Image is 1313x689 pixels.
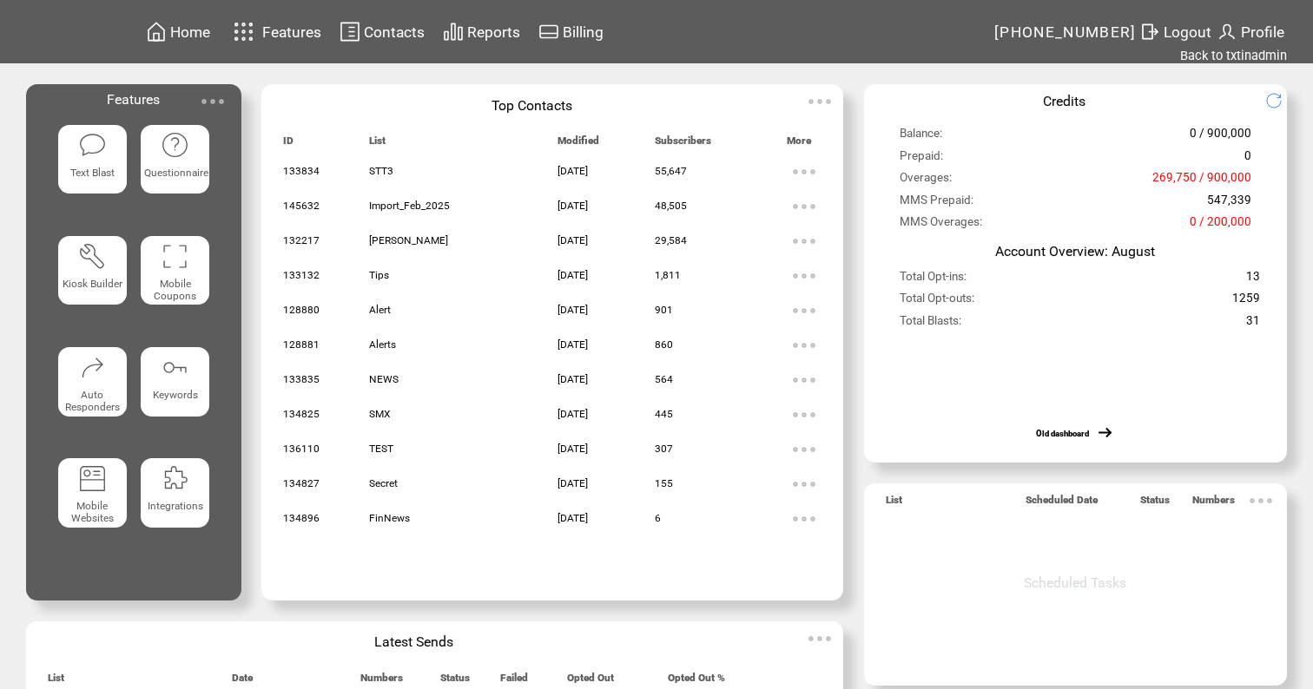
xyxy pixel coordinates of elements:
span: Mobile Coupons [154,278,196,302]
span: ID [283,135,294,154]
img: text-blast.svg [78,131,107,160]
a: Logout [1137,18,1214,45]
span: Modified [558,135,599,154]
span: Logout [1164,23,1211,41]
span: Status [1140,494,1170,514]
span: [DATE] [558,269,588,281]
span: List [886,494,902,514]
span: [DATE] [558,373,588,385]
img: ellypsis.svg [787,328,821,363]
img: ellypsis.svg [787,363,821,397]
span: [DATE] [558,165,588,177]
span: 1259 [1232,291,1260,312]
span: Credits [1043,93,1085,109]
span: TEST [369,443,393,455]
a: Text Blast [58,125,127,222]
img: ellypsis.svg [787,467,821,502]
img: refresh.png [1265,92,1296,109]
span: 136110 [283,443,320,455]
span: MMS Prepaid: [900,193,973,214]
img: creidtcard.svg [538,21,559,43]
img: ellypsis.svg [787,224,821,259]
span: Prepaid: [900,148,943,170]
span: FinNews [369,512,410,524]
span: Secret [369,477,398,489]
a: Old dashboard [1036,429,1089,438]
span: 547,339 [1207,193,1251,214]
img: exit.svg [1139,21,1160,43]
span: Mobile Websites [71,500,114,524]
span: [DATE] [558,234,588,246]
span: 128880 [283,304,320,316]
a: Integrations [141,458,209,555]
span: 0 / 900,000 [1190,126,1251,148]
img: auto-responders.svg [78,353,107,382]
img: home.svg [146,21,167,43]
img: integrations.svg [161,464,189,493]
span: 6 [655,512,661,524]
span: 55,647 [655,165,687,177]
span: Questionnaire [144,167,208,179]
a: Contacts [337,18,427,45]
span: 31 [1246,313,1260,335]
span: More [787,135,811,154]
span: 0 / 200,000 [1190,214,1251,236]
span: [DATE] [558,338,588,351]
span: 29,584 [655,234,687,246]
span: Account Overview: August [995,243,1155,259]
span: 134896 [283,512,320,524]
span: 155 [655,477,673,489]
span: Total Opt-ins: [900,269,967,291]
span: 128881 [283,338,320,351]
a: Billing [536,18,606,45]
span: SMX [369,408,390,420]
span: Scheduled Tasks [1024,574,1126,591]
span: Tips [369,269,389,281]
span: Billing [563,23,604,41]
span: Features [262,23,321,41]
img: ellypsis.svg [787,397,821,432]
span: 564 [655,373,673,385]
span: 134825 [283,408,320,420]
img: chart.svg [443,21,464,43]
a: Mobile Websites [58,458,127,555]
span: [DATE] [558,512,588,524]
img: ellypsis.svg [787,432,821,467]
img: ellypsis.svg [802,621,837,656]
span: Reports [467,23,520,41]
a: Home [143,18,213,45]
span: 133132 [283,269,320,281]
span: Keywords [153,389,198,401]
span: Numbers [1192,494,1235,514]
span: 145632 [283,200,320,212]
img: tool%201.svg [78,242,107,271]
a: Back to txtinadmin [1180,48,1287,63]
a: Profile [1214,18,1287,45]
span: Kiosk Builder [63,278,122,290]
span: Balance: [900,126,942,148]
a: Features [226,15,324,49]
span: Scheduled Date [1026,494,1098,514]
span: 307 [655,443,673,455]
span: Home [170,23,210,41]
img: ellypsis.svg [787,154,821,189]
span: 0 [1244,148,1251,170]
span: 48,505 [655,200,687,212]
img: ellypsis.svg [787,293,821,328]
span: 132217 [283,234,320,246]
a: Keywords [141,347,209,444]
img: ellypsis.svg [787,502,821,536]
span: Features [107,91,160,108]
a: Mobile Coupons [141,236,209,333]
span: 133835 [283,373,320,385]
span: 133834 [283,165,320,177]
a: Questionnaire [141,125,209,222]
span: List [369,135,386,154]
span: [DATE] [558,304,588,316]
img: coupons.svg [161,242,189,271]
span: Total Blasts: [900,313,961,335]
span: MMS Overages: [900,214,982,236]
img: profile.svg [1217,21,1237,43]
img: mobile-websites.svg [78,464,107,493]
a: Reports [440,18,523,45]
